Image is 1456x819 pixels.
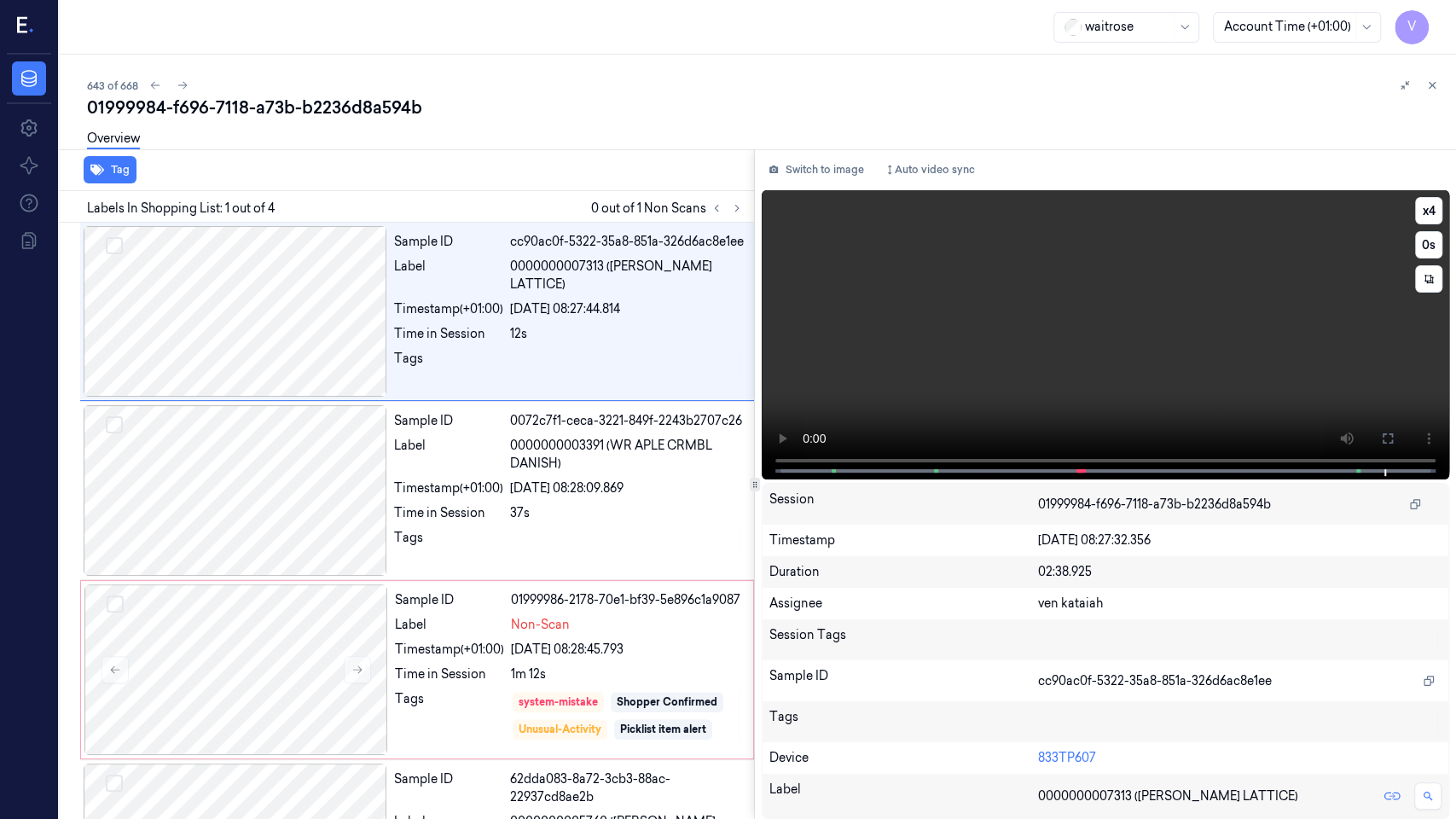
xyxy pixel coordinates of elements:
[394,325,503,343] div: Time in Session
[107,595,124,613] button: Select row
[395,665,504,683] div: Time in Session
[87,96,1442,119] div: 01999984-f696-7118-a73b-b2236d8a594b
[394,258,503,293] div: Label
[394,233,503,251] div: Sample ID
[510,258,744,293] span: 0000000007313 ([PERSON_NAME] LATTICE)
[519,722,601,737] div: Unusual-Activity
[769,708,1038,735] div: Tags
[395,616,504,634] div: Label
[510,479,744,497] div: [DATE] 08:28:09.869
[769,491,1038,518] div: Session
[511,591,743,609] div: 01999986-2178-70e1-bf39-5e896c1a9087
[394,504,503,522] div: Time in Session
[106,237,123,254] button: Select row
[106,416,123,433] button: Select row
[394,300,503,318] div: Timestamp (+01:00)
[1038,496,1271,514] span: 01999984-f696-7118-a73b-b2236d8a594b
[1415,197,1442,224] button: x4
[395,591,504,609] div: Sample ID
[510,504,744,522] div: 37s
[1038,672,1272,690] span: cc90ac0f-5322-35a8-851a-326d6ac8e1ee
[395,641,504,659] div: Timestamp (+01:00)
[769,667,1038,694] div: Sample ID
[1395,10,1429,44] button: V
[510,770,744,806] div: 62dda083-8a72-3cb3-88ac-22937cd8ae2b
[511,641,743,659] div: [DATE] 08:28:45.793
[769,563,1038,581] div: Duration
[511,665,743,683] div: 1m 12s
[620,722,706,737] div: Picklist item alert
[591,198,747,218] span: 0 out of 1 Non Scans
[394,350,503,377] div: Tags
[769,781,1038,811] div: Label
[769,749,1038,767] div: Device
[510,300,744,318] div: [DATE] 08:27:44.814
[1038,787,1298,805] span: 0000000007313 ([PERSON_NAME] LATTICE)
[394,529,503,556] div: Tags
[394,770,503,806] div: Sample ID
[1038,749,1441,767] div: 833TP607
[878,156,982,183] button: Auto video sync
[769,531,1038,549] div: Timestamp
[1038,595,1441,613] div: ven kataiah
[1038,563,1441,581] div: 02:38.925
[510,233,744,251] div: cc90ac0f-5322-35a8-851a-326d6ac8e1ee
[394,479,503,497] div: Timestamp (+01:00)
[617,694,717,710] div: Shopper Confirmed
[87,200,275,218] span: Labels In Shopping List: 1 out of 4
[106,775,123,792] button: Select row
[1415,231,1442,258] button: 0s
[1038,531,1441,549] div: [DATE] 08:27:32.356
[510,412,744,430] div: 0072c7f1-ceca-3221-849f-2243b2707c26
[84,156,136,183] button: Tag
[394,412,503,430] div: Sample ID
[510,437,744,473] span: 0000000003391 (WR APLE CRMBL DANISH)
[87,78,138,93] span: 643 of 668
[395,690,504,741] div: Tags
[519,694,598,710] div: system-mistake
[510,325,744,343] div: 12s
[87,130,140,149] a: Overview
[769,626,1038,653] div: Session Tags
[394,437,503,473] div: Label
[762,156,871,183] button: Switch to image
[769,595,1038,613] div: Assignee
[511,616,570,634] span: Non-Scan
